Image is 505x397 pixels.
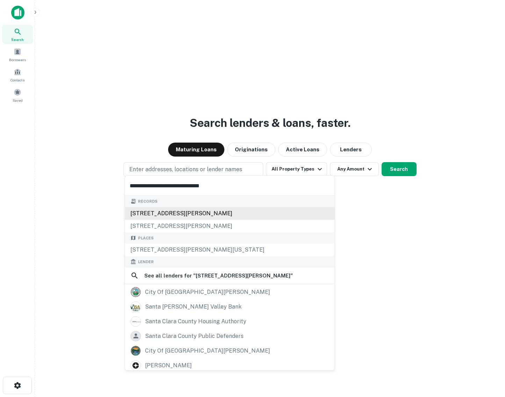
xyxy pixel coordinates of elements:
span: Saved [13,98,23,103]
span: Search [11,37,24,42]
button: Search [382,162,417,176]
button: Enter addresses, locations or lender names [123,162,263,177]
span: Records [138,198,158,204]
a: city of [GEOGRAPHIC_DATA][PERSON_NAME] [125,285,334,299]
div: santa clara county public defenders [145,331,244,341]
button: Any Amount [330,162,379,176]
div: santa [PERSON_NAME] valley bank [145,302,241,312]
a: santa clara county public defenders [125,329,334,344]
div: santa clara county housing authority [145,316,246,327]
a: santa clara county housing authority [125,314,334,329]
img: picture [131,302,140,312]
a: city of [GEOGRAPHIC_DATA][PERSON_NAME] [125,344,334,358]
img: picture [131,287,140,297]
iframe: Chat Widget [470,341,505,375]
img: picture [131,361,140,370]
h6: See all lenders for " [STREET_ADDRESS][PERSON_NAME] " [144,272,293,280]
a: Search [2,25,33,44]
h3: Search lenders & loans, faster. [190,115,351,131]
span: Borrowers [9,57,26,63]
a: Contacts [2,65,33,84]
div: [STREET_ADDRESS][PERSON_NAME] [125,219,334,232]
a: [PERSON_NAME] [125,358,334,373]
img: capitalize-icon.png [11,6,24,20]
div: city of [GEOGRAPHIC_DATA][PERSON_NAME] [145,287,270,297]
button: All Property Types [266,162,327,176]
img: picture [131,346,140,356]
button: Lenders [330,143,372,157]
a: Saved [2,86,33,104]
a: santa [PERSON_NAME] valley bank [125,299,334,314]
button: Originations [227,143,275,157]
button: Maturing Loans [168,143,224,157]
a: Borrowers [2,45,33,64]
div: [STREET_ADDRESS][PERSON_NAME][US_STATE] [125,244,334,256]
button: Active Loans [278,143,327,157]
img: picture [131,317,140,326]
span: Lender [138,259,154,265]
div: city of [GEOGRAPHIC_DATA][PERSON_NAME] [145,346,270,356]
span: Contacts [10,77,24,83]
span: Places [138,235,154,241]
div: [PERSON_NAME] [145,360,192,371]
div: [STREET_ADDRESS][PERSON_NAME] [125,207,334,219]
p: Enter addresses, locations or lender names [129,165,242,174]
